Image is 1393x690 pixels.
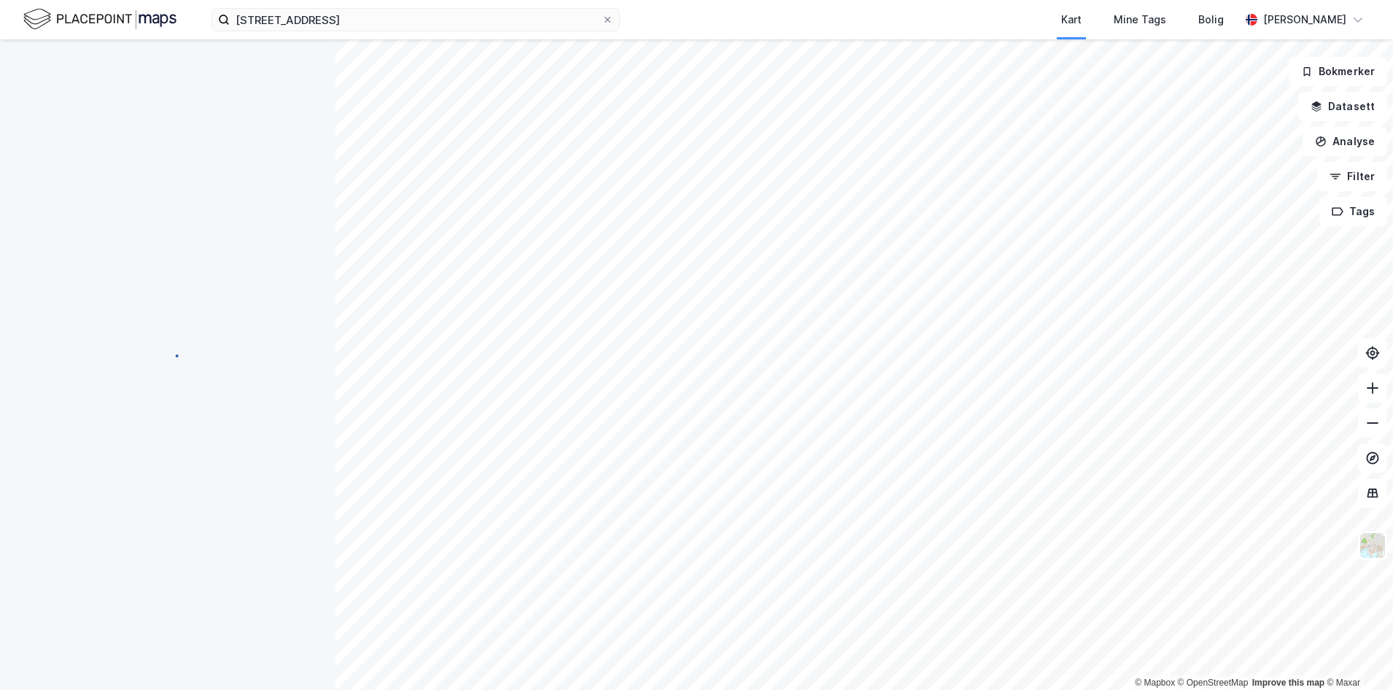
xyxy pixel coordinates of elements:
img: logo.f888ab2527a4732fd821a326f86c7f29.svg [23,7,176,32]
div: [PERSON_NAME] [1263,11,1346,28]
div: Kontrollprogram for chat [1320,620,1393,690]
div: Bolig [1198,11,1224,28]
iframe: Chat Widget [1320,620,1393,690]
button: Datasett [1298,92,1387,121]
button: Bokmerker [1289,57,1387,86]
a: Improve this map [1252,678,1324,688]
button: Tags [1319,197,1387,226]
div: Kart [1061,11,1082,28]
a: Mapbox [1135,678,1175,688]
img: Z [1359,532,1386,559]
img: spinner.a6d8c91a73a9ac5275cf975e30b51cfb.svg [156,344,179,368]
div: Mine Tags [1114,11,1166,28]
input: Søk på adresse, matrikkel, gårdeiere, leietakere eller personer [230,9,602,31]
a: OpenStreetMap [1178,678,1249,688]
button: Filter [1317,162,1387,191]
button: Analyse [1303,127,1387,156]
